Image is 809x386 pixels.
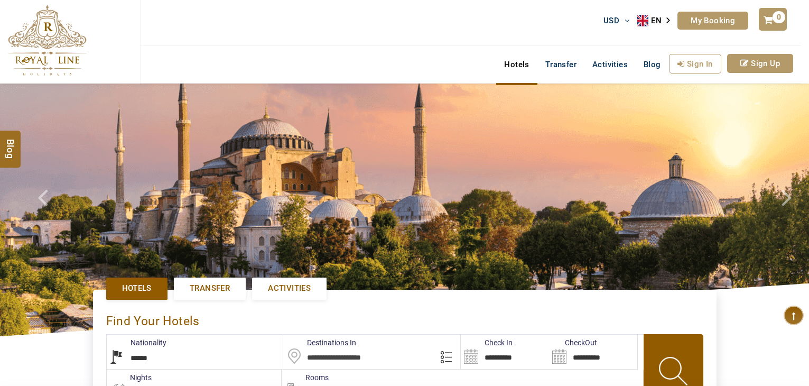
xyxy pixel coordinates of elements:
[727,54,793,73] a: Sign Up
[106,278,168,299] a: Hotels
[8,5,87,76] img: The Royal Line Holidays
[461,337,513,348] label: Check In
[644,60,661,69] span: Blog
[461,335,549,369] input: Search
[677,12,748,30] a: My Booking
[252,278,327,299] a: Activities
[584,54,636,75] a: Activities
[637,13,677,29] a: EN
[4,139,17,148] span: Blog
[549,337,597,348] label: CheckOut
[603,16,619,25] span: USD
[107,337,166,348] label: Nationality
[496,54,537,75] a: Hotels
[282,372,329,383] label: Rooms
[174,278,246,299] a: Transfer
[768,84,809,336] a: Check next image
[24,84,65,336] a: Check next prev
[268,283,311,294] span: Activities
[637,13,677,29] div: Language
[106,372,152,383] label: nights
[122,283,152,294] span: Hotels
[759,8,786,31] a: 0
[190,283,230,294] span: Transfer
[283,337,356,348] label: Destinations In
[537,54,584,75] a: Transfer
[549,335,637,369] input: Search
[637,13,677,29] aside: Language selected: English
[669,54,721,73] a: Sign In
[106,303,703,334] div: Find Your Hotels
[636,54,669,75] a: Blog
[773,11,785,23] span: 0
